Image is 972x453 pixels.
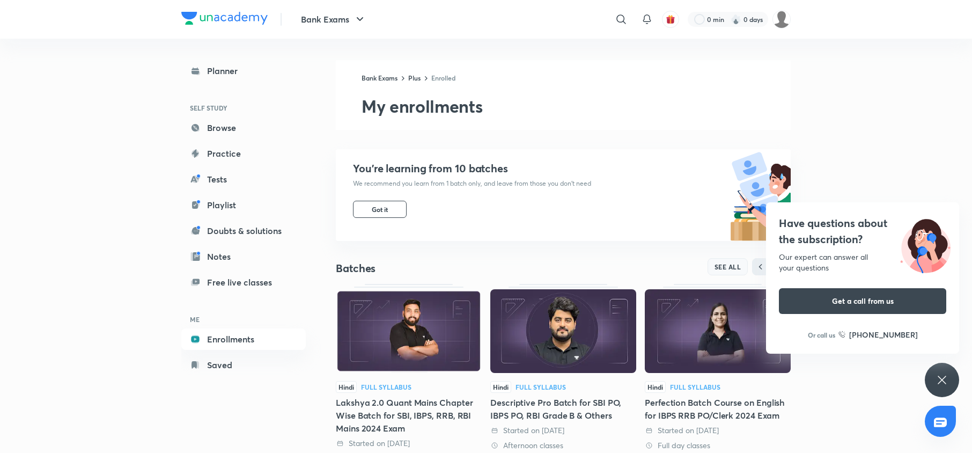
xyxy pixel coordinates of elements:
img: batch [730,149,791,241]
a: Playlist [181,194,306,216]
a: [PHONE_NUMBER] [838,329,918,340]
p: Or call us [808,330,835,340]
img: streak [731,14,741,25]
div: Full Syllabus [670,384,720,390]
a: Planner [181,60,306,82]
h2: My enrollments [362,96,791,117]
span: Hindi [645,381,666,393]
h6: SELF STUDY [181,99,306,117]
div: Started on 19 Jun 2023 [645,425,791,436]
img: rohit [772,10,791,28]
span: Hindi [490,381,511,393]
a: Bank Exams [362,74,397,82]
button: SEE ALL [708,258,748,275]
span: Hindi [336,381,357,393]
img: Thumbnail [336,289,482,373]
a: Saved [181,354,306,376]
h4: You’re learning from 10 batches [353,162,591,175]
h6: [PHONE_NUMBER] [849,329,918,340]
span: Got it [372,205,388,214]
a: Tests [181,169,306,190]
span: SEE ALL [715,263,741,271]
img: Thumbnail [490,289,636,373]
div: Started on 21 Oct 2024 [490,425,636,436]
img: avatar [666,14,675,24]
div: Started on 11 Apr 2024 [336,438,482,449]
button: Got it [353,201,407,218]
div: Lakshya 2.0 Quant Mains Chapter Wise Batch for SBI, IBPS, RRB, RBI Mains 2024 Exam [336,396,482,435]
a: Plus [408,74,421,82]
button: avatar [662,11,679,28]
div: Full Syllabus [516,384,566,390]
div: Afternoon classes [490,440,636,451]
button: Bank Exams [294,9,373,30]
button: Get a call from us [779,288,946,314]
a: Enrolled [431,74,455,82]
h6: ME [181,310,306,328]
p: We recommend you learn from 1 batch only, and leave from those you don’t need [353,179,591,188]
img: ttu_illustration_new.svg [892,215,959,273]
a: Browse [181,117,306,138]
h4: Batches [336,261,563,275]
a: Enrollments [181,328,306,350]
a: Company Logo [181,12,268,27]
a: Doubts & solutions [181,220,306,242]
div: Our expert can answer all your questions [779,252,946,273]
h4: Have questions about the subscription? [779,215,946,247]
a: Notes [181,246,306,267]
div: Full day classes [645,440,791,451]
a: Free live classes [181,272,306,293]
a: Practice [181,143,306,164]
img: Company Logo [181,12,268,25]
div: Descriptive Pro Batch for SBI PO, IBPS PO, RBI Grade B & Others [490,396,636,422]
div: Full Syllabus [361,384,411,390]
div: Perfection Batch Course on English for IBPS RRB PO/Clerk 2024 Exam [645,396,791,422]
img: Thumbnail [645,289,791,373]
